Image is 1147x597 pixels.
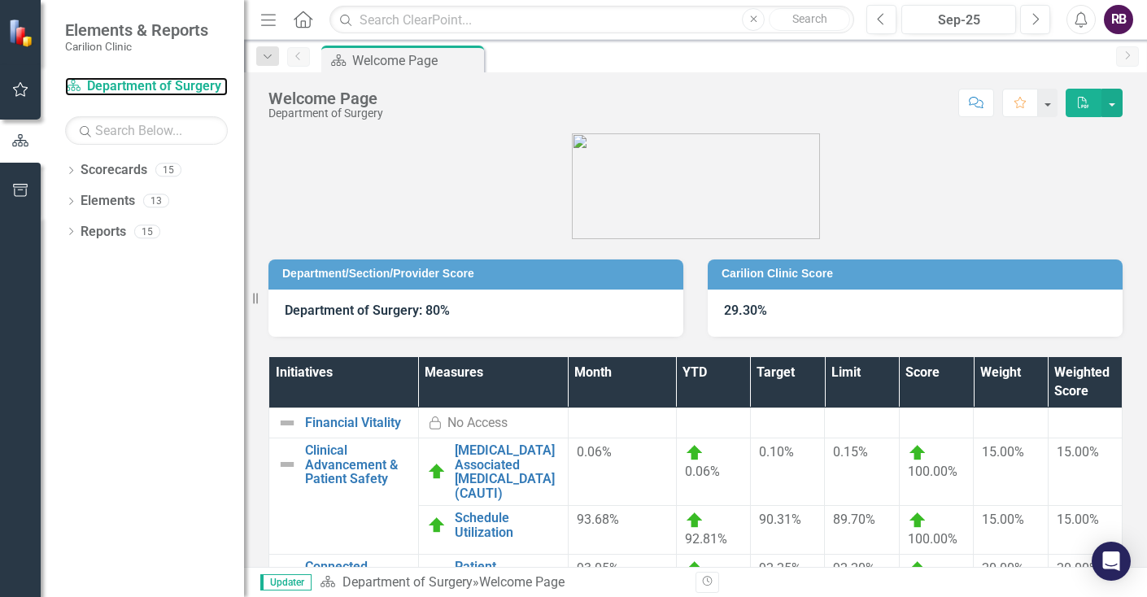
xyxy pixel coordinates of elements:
[908,464,957,479] span: 100.00%
[908,443,927,463] img: On Target
[269,408,419,438] td: Double-Click to Edit Right Click for Context Menu
[427,462,447,482] img: On Target
[1092,542,1131,581] div: Open Intercom Messenger
[268,89,383,107] div: Welcome Page
[759,560,801,576] span: 92.25%
[759,512,801,527] span: 90.31%
[65,40,208,53] small: Carilion Clinic
[277,455,297,474] img: Not Defined
[81,161,147,180] a: Scorecards
[833,512,875,527] span: 89.70%
[427,516,447,535] img: On Target
[352,50,480,71] div: Welcome Page
[329,6,854,34] input: Search ClearPoint...
[305,443,410,486] a: Clinical Advancement & Patient Safety
[982,512,1024,527] span: 15.00%
[685,560,704,579] img: On Target
[901,5,1016,34] button: Sep-25
[908,511,927,530] img: On Target
[1057,444,1099,460] span: 15.00%
[268,107,383,120] div: Department of Surgery
[685,443,704,463] img: On Target
[269,438,419,555] td: Double-Click to Edit Right Click for Context Menu
[447,414,508,433] div: No Access
[724,303,767,318] strong: 29.30%
[982,444,1024,460] span: 15.00%
[759,444,794,460] span: 0.10%
[65,77,228,96] a: Department of Surgery
[277,413,297,433] img: Not Defined
[342,574,473,590] a: Department of Surgery
[65,116,228,145] input: Search Below...
[81,192,135,211] a: Elements
[722,268,1114,280] h3: Carilion Clinic Score
[479,574,565,590] div: Welcome Page
[418,506,568,555] td: Double-Click to Edit Right Click for Context Menu
[81,223,126,242] a: Reports
[1057,512,1099,527] span: 15.00%
[685,531,727,547] span: 92.81%
[8,19,37,47] img: ClearPoint Strategy
[282,268,675,280] h3: Department/Section/Provider Score
[285,303,450,318] strong: Department of Surgery: 80%
[577,444,612,460] span: 0.06%
[134,224,160,238] div: 15
[455,511,560,539] a: Schedule Utilization
[143,194,169,208] div: 13
[982,560,1024,576] span: 20.00%
[305,416,410,430] a: Financial Vitality
[455,443,560,500] a: [MEDICAL_DATA] Associated [MEDICAL_DATA] (CAUTI)
[685,464,720,479] span: 0.06%
[833,444,868,460] span: 0.15%
[769,8,850,31] button: Search
[792,12,827,25] span: Search
[1104,5,1133,34] button: RB
[577,560,619,576] span: 93.05%
[572,133,820,239] img: carilion%20clinic%20logo%202.0.png
[155,163,181,177] div: 15
[65,20,208,40] span: Elements & Reports
[908,531,957,547] span: 100.00%
[833,560,875,576] span: 92.20%
[418,438,568,506] td: Double-Click to Edit Right Click for Context Menu
[908,560,927,579] img: On Target
[320,573,683,592] div: »
[577,512,619,527] span: 93.68%
[1057,560,1099,576] span: 20.00%
[907,11,1010,30] div: Sep-25
[685,511,704,530] img: On Target
[260,574,312,590] span: Updater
